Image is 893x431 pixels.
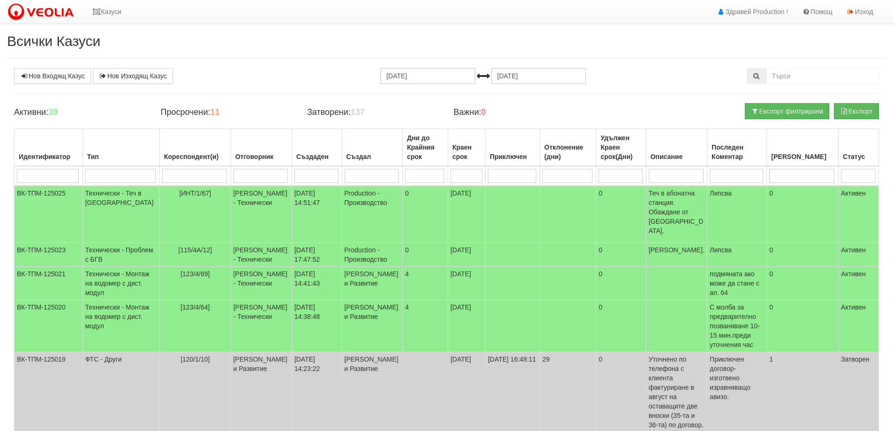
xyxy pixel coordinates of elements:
td: [DATE] [448,186,485,243]
div: Описание [649,150,705,163]
span: подмяната ако може да стане с ап. 64 [710,270,759,296]
span: [115/4А/12] [179,246,212,254]
td: 0 [767,186,839,243]
th: Създал: No sort applied, activate to apply an ascending sort [342,129,403,166]
th: Приключен: No sort applied, activate to apply an ascending sort [485,129,540,166]
span: Липсва [710,246,732,254]
b: 0 [481,107,486,117]
div: Създал [345,150,400,163]
th: Брой Файлове: No sort applied, activate to apply an ascending sort [767,129,839,166]
td: Активен [839,243,879,267]
td: 0 [596,300,646,352]
td: [PERSON_NAME] - Технически [231,186,292,243]
input: Търсене по Идентификатор, Бл/Вх/Ап, Тип, Описание, Моб. Номер, Имейл, Файл, Коментар, [766,68,879,84]
span: [123/4/69] [180,270,210,278]
b: 137 [351,107,365,117]
td: [DATE] 14:38:48 [292,300,342,352]
b: 11 [210,107,219,117]
td: Технически - Теч в [GEOGRAPHIC_DATA] [83,186,159,243]
td: [PERSON_NAME] и Развитие [342,267,403,300]
td: 0 [767,267,839,300]
td: [DATE] 14:41:43 [292,267,342,300]
div: Приключен [488,150,537,163]
img: VeoliaLogo.png [7,2,78,22]
span: 4 [405,270,409,278]
td: ВК-ТПМ-125023 [15,243,83,267]
div: Статус [841,150,876,163]
td: 0 [596,186,646,243]
div: Дни до Крайния срок [405,131,445,163]
th: Идентификатор: No sort applied, activate to apply an ascending sort [15,129,83,166]
td: [DATE] 17:47:52 [292,243,342,267]
h4: Активни: [14,108,146,117]
td: [PERSON_NAME] и Развитие [342,300,403,352]
span: [123/4/64] [180,303,210,311]
span: [ИНТ/1/67] [180,189,211,197]
p: Теч в абонатна станция. Обаждане от [GEOGRAPHIC_DATA]. [649,189,705,235]
td: Активен [839,267,879,300]
div: Идентификатор [17,150,80,163]
th: Кореспондент(и): No sort applied, activate to apply an ascending sort [159,129,231,166]
th: Тип: No sort applied, activate to apply an ascending sort [83,129,159,166]
td: [DATE] [448,243,485,267]
h4: Затворени: [307,108,439,117]
h2: Всички Казуси [7,33,886,49]
div: Създаден [294,150,339,163]
h4: Просрочени: [160,108,293,117]
div: Отговорник [233,150,289,163]
td: [PERSON_NAME] - Технически [231,267,292,300]
th: Създаден: No sort applied, activate to apply an ascending sort [292,129,342,166]
span: 0 [405,246,409,254]
p: Уточнено по телефона с клиента фактуриране в август на оставащите две вноски (35-та и 36-та) по д... [649,355,705,430]
button: Експорт филтрирани [745,103,829,119]
td: [DATE] 14:51:47 [292,186,342,243]
td: [PERSON_NAME] - Технически [231,243,292,267]
span: [120/1/10] [180,355,210,363]
a: Нов Изходящ Казус [93,68,173,84]
td: [DATE] [448,300,485,352]
td: 0 [596,243,646,267]
span: Липсва [710,189,732,197]
td: Технически - Проблем с БГВ [83,243,159,267]
td: Production - Производство [342,186,403,243]
th: Последен Коментар: No sort applied, activate to apply an ascending sort [707,129,767,166]
span: 4 [405,303,409,311]
button: Експорт [834,103,879,119]
span: Приключен договор- изготвено изравняващо авизо. [710,355,750,401]
div: [PERSON_NAME] [769,150,836,163]
td: ВК-ТПМ-125020 [15,300,83,352]
th: Краен срок: No sort applied, activate to apply an ascending sort [448,129,485,166]
div: Тип [85,150,157,163]
td: ВК-ТПМ-125021 [15,267,83,300]
a: Нов Входящ Казус [14,68,91,84]
td: Активен [839,300,879,352]
td: Production - Производство [342,243,403,267]
td: 0 [596,267,646,300]
td: ВК-ТПМ-125025 [15,186,83,243]
div: Кореспондент(и) [162,150,228,163]
span: 0 [405,189,409,197]
th: Дни до Крайния срок: No sort applied, activate to apply an ascending sort [403,129,448,166]
p: [PERSON_NAME]. [649,245,705,255]
td: Технически - Монтаж на водомер с дист. модул [83,300,159,352]
th: Статус: No sort applied, activate to apply an ascending sort [839,129,879,166]
th: Описание: No sort applied, activate to apply an ascending sort [646,129,707,166]
th: Отклонение (дни): No sort applied, activate to apply an ascending sort [540,129,596,166]
div: Последен Коментар [710,141,764,163]
h4: Важни: [453,108,585,117]
b: 39 [48,107,58,117]
td: [DATE] [448,267,485,300]
div: Отклонение (дни) [542,141,593,163]
td: 0 [767,243,839,267]
div: Удължен Краен срок(Дни) [599,131,643,163]
td: Активен [839,186,879,243]
th: Удължен Краен срок(Дни): No sort applied, activate to apply an ascending sort [596,129,646,166]
td: [PERSON_NAME] - Технически [231,300,292,352]
span: С молба за предварително позваняване 10-15 мин.преди уточнения час [710,303,760,348]
div: Краен срок [450,141,483,163]
td: Технически - Монтаж на водомер с дист. модул [83,267,159,300]
td: 0 [767,300,839,352]
th: Отговорник: No sort applied, activate to apply an ascending sort [231,129,292,166]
